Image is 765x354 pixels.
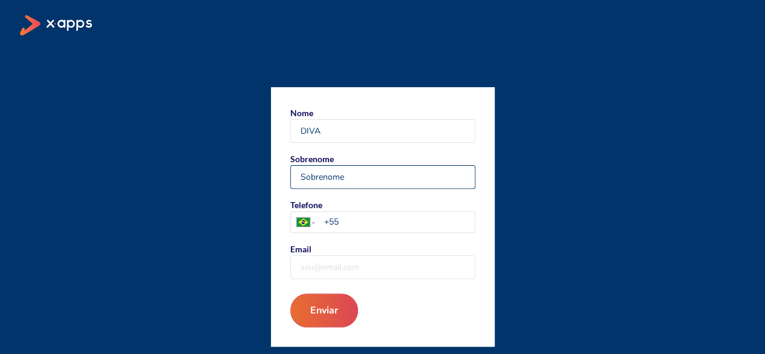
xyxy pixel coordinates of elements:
[290,152,475,189] label: Sobrenome
[290,107,475,143] label: Nome
[291,120,475,142] input: Nome
[290,243,475,279] label: Email
[290,198,475,233] label: Telefone
[291,256,475,278] input: Email
[324,215,474,228] input: TelefonePhone number country
[291,166,475,188] input: Sobrenome
[290,293,358,327] button: Enviar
